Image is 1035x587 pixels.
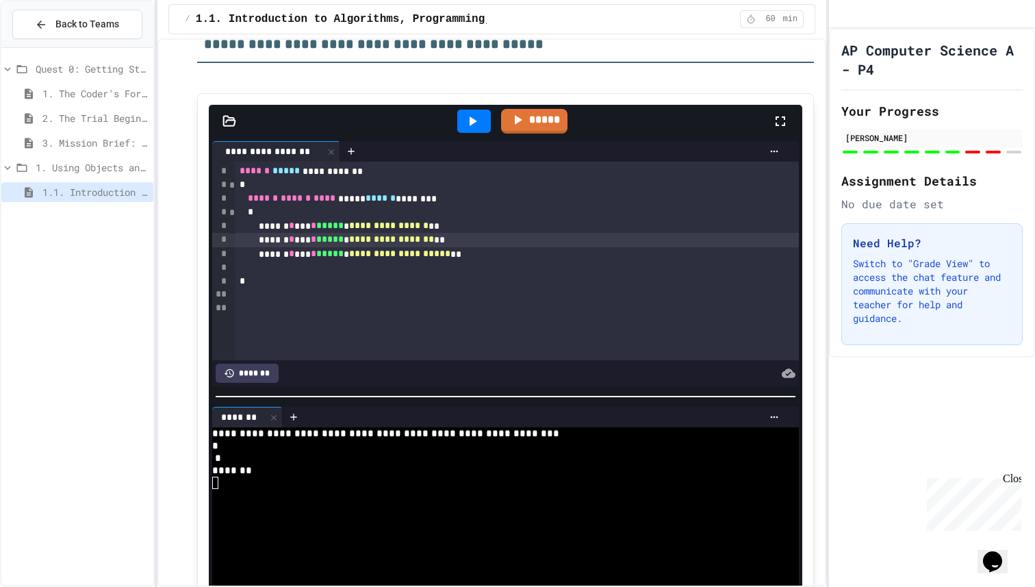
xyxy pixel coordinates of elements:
[841,40,1023,79] h1: AP Computer Science A - P4
[853,257,1011,325] p: Switch to "Grade View" to access the chat feature and communicate with your teacher for help and ...
[853,235,1011,251] h3: Need Help?
[841,171,1023,190] h2: Assignment Details
[42,86,148,101] span: 1. The Coder’s Forge
[5,5,94,87] div: Chat with us now!Close
[42,136,148,150] span: 3. Mission Brief: Print vs. Println Quest
[841,196,1023,212] div: No due date set
[921,473,1021,531] iframe: chat widget
[42,185,148,199] span: 1.1. Introduction to Algorithms, Programming, and Compilers
[760,14,782,25] span: 60
[977,532,1021,573] iframe: chat widget
[36,62,148,76] span: Quest 0: Getting Started
[783,14,798,25] span: min
[196,11,584,27] span: 1.1. Introduction to Algorithms, Programming, and Compilers
[12,10,142,39] button: Back to Teams
[36,160,148,175] span: 1. Using Objects and Methods
[186,14,190,25] span: /
[42,111,148,125] span: 2. The Trial Beginnings
[845,132,1019,144] div: [PERSON_NAME]
[55,17,119,32] span: Back to Teams
[841,101,1023,121] h2: Your Progress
